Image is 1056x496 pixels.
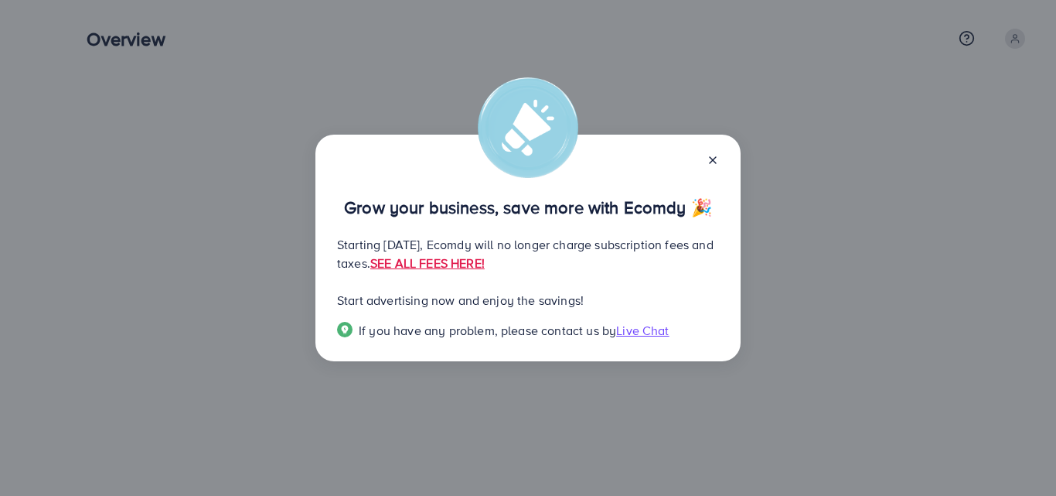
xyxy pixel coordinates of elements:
[337,235,719,272] p: Starting [DATE], Ecomdy will no longer charge subscription fees and taxes.
[370,255,485,272] a: SEE ALL FEES HERE!
[337,322,353,337] img: Popup guide
[616,322,669,339] span: Live Chat
[337,291,719,310] p: Start advertising now and enjoy the savings!
[337,198,719,217] p: Grow your business, save more with Ecomdy 🎉
[478,77,578,178] img: alert
[359,322,616,339] span: If you have any problem, please contact us by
